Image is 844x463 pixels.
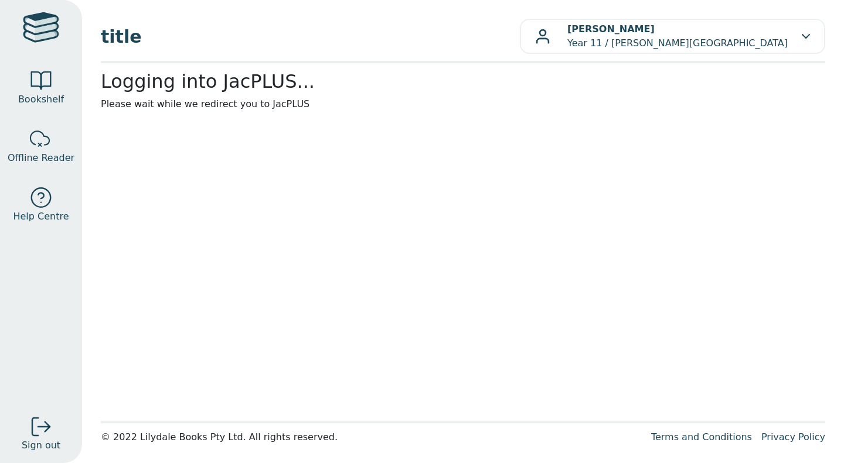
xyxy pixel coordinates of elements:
[18,92,64,107] span: Bookshelf
[567,23,655,35] b: [PERSON_NAME]
[13,210,69,224] span: Help Centre
[520,19,825,54] button: [PERSON_NAME]Year 11 / [PERSON_NAME][GEOGRAPHIC_DATA]
[101,23,520,50] span: title
[567,22,788,50] p: Year 11 / [PERSON_NAME][GEOGRAPHIC_DATA]
[101,97,825,111] p: Please wait while we redirect you to JacPLUS
[101,430,642,444] div: © 2022 Lilydale Books Pty Ltd. All rights reserved.
[8,151,74,165] span: Offline Reader
[22,438,60,452] span: Sign out
[101,70,825,92] h2: Logging into JacPLUS...
[761,431,825,443] a: Privacy Policy
[651,431,752,443] a: Terms and Conditions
